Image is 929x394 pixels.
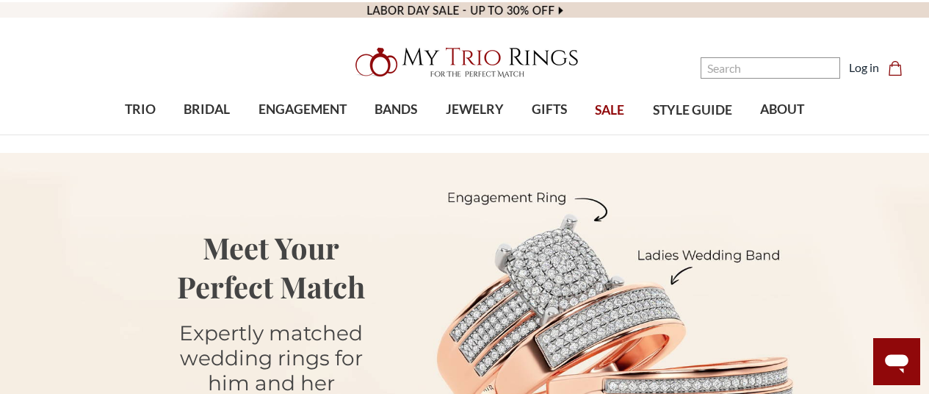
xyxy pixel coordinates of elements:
[595,101,624,120] span: SALE
[295,134,310,135] button: submenu toggle
[133,134,148,135] button: submenu toggle
[467,134,482,135] button: submenu toggle
[532,100,567,119] span: GIFTS
[888,59,911,76] a: Cart with 0 items
[701,57,840,79] input: Search
[638,87,745,135] a: STYLE GUIDE
[375,100,417,119] span: BANDS
[849,59,879,76] a: Log in
[542,134,557,135] button: submenu toggle
[431,86,517,134] a: JEWELRY
[245,86,361,134] a: ENGAGEMENT
[581,87,638,135] a: SALE
[125,100,156,119] span: TRIO
[184,100,230,119] span: BRIDAL
[518,86,581,134] a: GIFTS
[200,134,214,135] button: submenu toggle
[388,134,403,135] button: submenu toggle
[270,39,659,86] a: My Trio Rings
[446,100,504,119] span: JEWELRY
[111,86,170,134] a: TRIO
[888,61,903,76] svg: cart.cart_preview
[361,86,431,134] a: BANDS
[347,39,582,86] img: My Trio Rings
[259,100,347,119] span: ENGAGEMENT
[170,86,244,134] a: BRIDAL
[653,101,732,120] span: STYLE GUIDE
